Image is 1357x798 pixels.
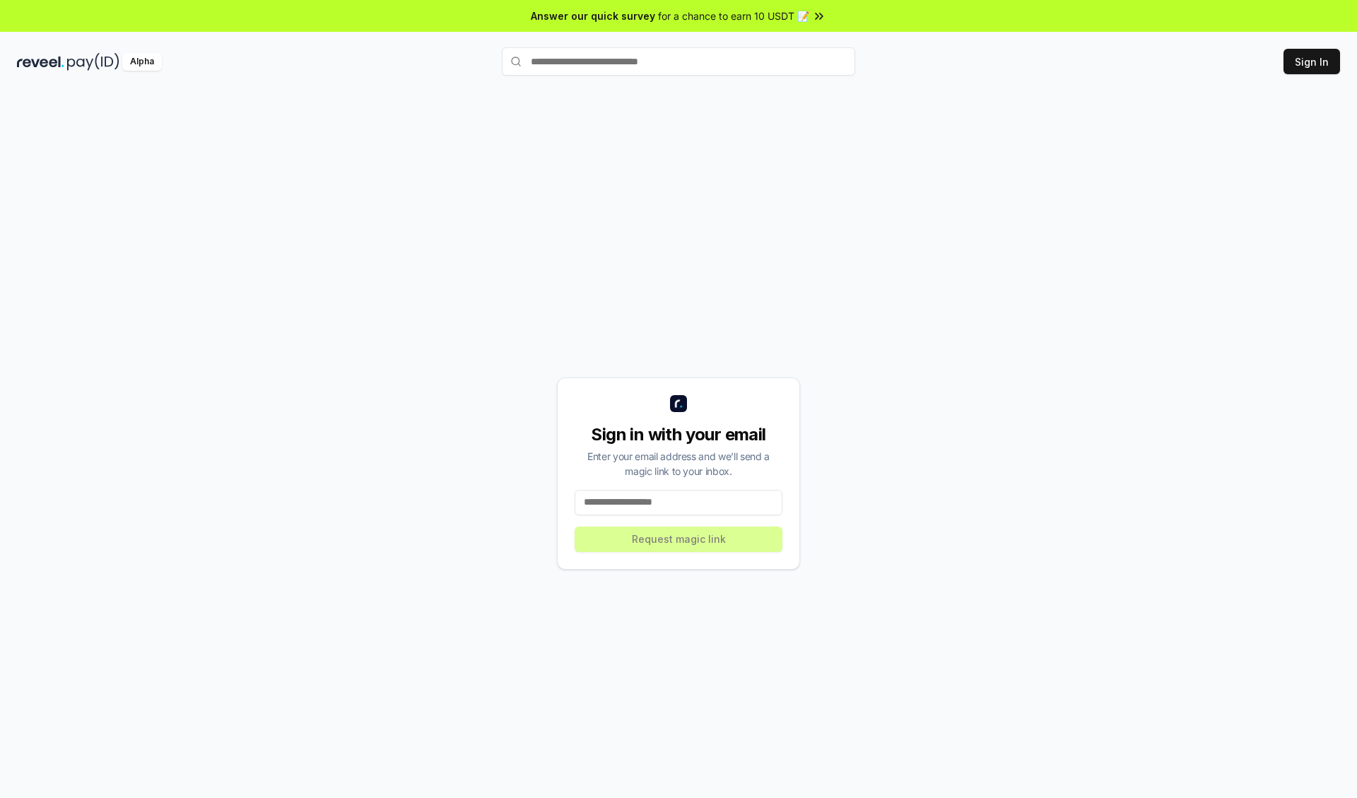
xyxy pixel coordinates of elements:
span: Answer our quick survey [531,8,655,23]
span: for a chance to earn 10 USDT 📝 [658,8,809,23]
div: Sign in with your email [575,423,782,446]
img: logo_small [670,395,687,412]
img: pay_id [67,53,119,71]
div: Alpha [122,53,162,71]
img: reveel_dark [17,53,64,71]
div: Enter your email address and we’ll send a magic link to your inbox. [575,449,782,479]
button: Sign In [1283,49,1340,74]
